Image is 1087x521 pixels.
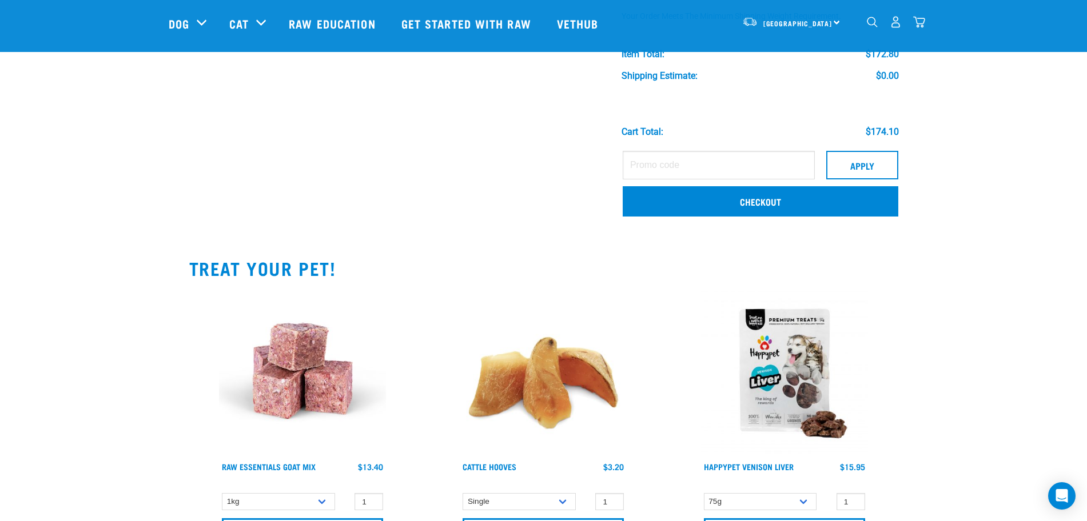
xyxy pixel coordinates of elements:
div: Shipping Estimate: [622,71,698,81]
div: $172.80 [866,49,899,59]
h2: TREAT YOUR PET! [189,258,898,278]
img: home-icon-1@2x.png [867,17,878,27]
img: van-moving.png [742,17,758,27]
div: Open Intercom Messenger [1048,482,1076,510]
div: Cart total: [622,127,663,137]
a: Vethub [546,1,613,46]
div: $13.40 [358,462,383,471]
a: Cat [229,15,249,32]
img: home-icon@2x.png [913,16,925,28]
img: Cattle_Hooves.jpg [460,287,627,454]
input: 1 [837,493,865,511]
button: Apply [826,151,898,179]
div: $0.00 [876,71,899,81]
a: Dog [169,15,189,32]
a: Raw Education [277,1,389,46]
input: Promo code [623,151,815,179]
a: Happypet Venison Liver [704,464,794,468]
img: Goat-MIx_38448.jpg [219,287,386,454]
input: 1 [355,493,383,511]
a: Checkout [623,186,898,216]
span: [GEOGRAPHIC_DATA] [763,21,833,25]
div: $174.10 [866,127,899,137]
a: Cattle Hooves [463,464,516,468]
a: Get started with Raw [390,1,546,46]
img: Happypet_Venison-liver_70g.1.jpg [701,287,868,454]
img: user.png [890,16,902,28]
div: $3.20 [603,462,624,471]
a: Raw Essentials Goat Mix [222,464,316,468]
input: 1 [595,493,624,511]
div: $15.95 [840,462,865,471]
div: Item Total: [622,49,664,59]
